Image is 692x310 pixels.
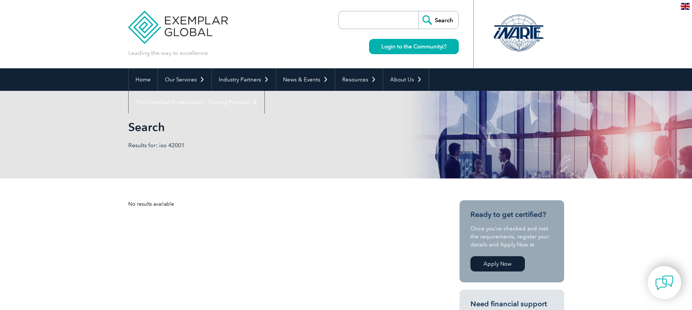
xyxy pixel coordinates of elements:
input: Search [418,11,458,29]
a: Find Certified Professional / Training Provider [129,91,264,113]
img: contact-chat.png [655,274,673,292]
a: Our Services [158,68,211,91]
p: Leading the way to excellence [128,49,208,57]
a: Home [129,68,158,91]
img: open_square.png [442,44,446,48]
p: Once you’ve checked and met the requirements, register your details and Apply Now at [470,225,553,249]
div: No results available [128,200,433,208]
p: Results for: iso 42001 [128,141,346,149]
a: Apply Now [470,256,525,271]
h1: Search [128,120,407,134]
a: News & Events [276,68,335,91]
a: Login to the Community [369,39,459,54]
a: About Us [383,68,429,91]
a: Resources [335,68,383,91]
img: en [681,3,690,10]
a: Industry Partners [212,68,276,91]
h3: Ready to get certified? [470,210,553,219]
